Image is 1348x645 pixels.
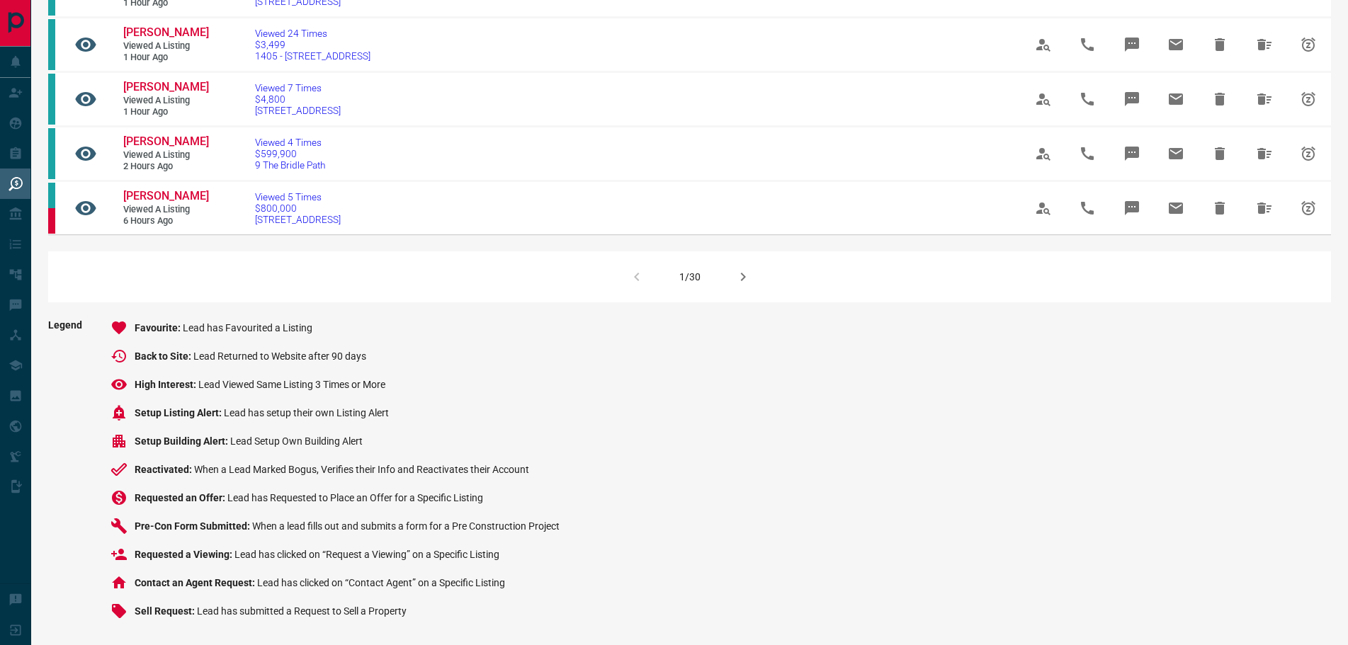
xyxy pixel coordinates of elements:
span: Pre-Con Form Submitted [135,520,252,532]
span: Hide All from Tammy Wiese [1247,28,1281,62]
div: condos.ca [48,128,55,179]
span: Lead Setup Own Building Alert [230,435,363,447]
span: Message [1115,28,1149,62]
span: Snooze [1291,28,1325,62]
div: condos.ca [48,74,55,125]
span: [PERSON_NAME] [123,25,209,39]
span: View Profile [1026,28,1060,62]
span: Back to Site [135,350,193,362]
span: Email [1159,28,1193,62]
span: Email [1159,191,1193,225]
span: Lead has Requested to Place an Offer for a Specific Listing [227,492,483,503]
span: 2 hours ago [123,161,208,173]
span: Email [1159,82,1193,116]
span: Lead has clicked on “Contact Agent” on a Specific Listing [257,577,505,588]
span: Viewed a Listing [123,149,208,161]
span: Snooze [1291,191,1325,225]
span: Call [1070,191,1104,225]
span: Hide [1203,28,1237,62]
span: $800,000 [255,202,341,214]
span: Requested an Offer [135,492,227,503]
a: Viewed 7 Times$4,800[STREET_ADDRESS] [255,82,341,116]
span: Viewed a Listing [123,204,208,216]
span: View Profile [1026,137,1060,171]
span: [PERSON_NAME] [123,135,209,148]
span: Hide [1203,82,1237,116]
span: Sell Request [135,605,197,617]
span: Hide All from Niala Mahabir [1247,191,1281,225]
span: $599,900 [255,148,325,159]
span: Viewed 4 Times [255,137,325,148]
span: High Interest [135,379,198,390]
div: condos.ca [48,183,55,208]
span: Favourite [135,322,183,333]
span: [STREET_ADDRESS] [255,105,341,116]
span: Call [1070,28,1104,62]
a: Viewed 4 Times$599,9009 The Bridle Path [255,137,325,171]
span: Message [1115,82,1149,116]
span: Email [1159,137,1193,171]
span: 1 hour ago [123,52,208,64]
span: Viewed a Listing [123,95,208,107]
span: Legend [48,319,82,631]
span: 1 hour ago [123,106,208,118]
span: Contact an Agent Request [135,577,257,588]
span: Call [1070,137,1104,171]
span: Viewed 5 Times [255,191,341,202]
a: [PERSON_NAME] [123,189,208,204]
span: 9 The Bridle Path [255,159,325,171]
span: When a lead fills out and submits a form for a Pre Construction Project [252,520,560,532]
a: Viewed 5 Times$800,000[STREET_ADDRESS] [255,191,341,225]
span: Call [1070,82,1104,116]
span: [PERSON_NAME] [123,80,209,93]
span: Snooze [1291,82,1325,116]
span: $3,499 [255,39,370,50]
span: Viewed 24 Times [255,28,370,39]
span: Lead has submitted a Request to Sell a Property [197,605,407,617]
span: Hide [1203,137,1237,171]
span: Lead has setup their own Listing Alert [224,407,389,418]
span: $4,800 [255,93,341,105]
span: Requested a Viewing [135,549,234,560]
span: View Profile [1026,82,1060,116]
div: property.ca [48,208,55,234]
span: Viewed a Listing [123,40,208,52]
span: Message [1115,137,1149,171]
span: [PERSON_NAME] [123,189,209,202]
span: 6 hours ago [123,215,208,227]
span: When a Lead Marked Bogus, Verifies their Info and Reactivates their Account [194,464,529,475]
span: Hide All from Jalen Jones [1247,137,1281,171]
a: [PERSON_NAME] [123,25,208,40]
span: View Profile [1026,191,1060,225]
span: Message [1115,191,1149,225]
span: Lead Returned to Website after 90 days [193,350,366,362]
span: Viewed 7 Times [255,82,341,93]
span: 1405 - [STREET_ADDRESS] [255,50,370,62]
span: Lead has Favourited a Listing [183,322,312,333]
span: Hide All from Hope Jr Mbakadi [1247,82,1281,116]
span: Lead has clicked on “Request a Viewing” on a Specific Listing [234,549,499,560]
span: Reactivated [135,464,194,475]
div: 1/30 [679,271,701,282]
span: Hide [1203,191,1237,225]
span: Setup Building Alert [135,435,230,447]
a: [PERSON_NAME] [123,135,208,149]
span: [STREET_ADDRESS] [255,214,341,225]
a: [PERSON_NAME] [123,80,208,95]
span: Snooze [1291,137,1325,171]
a: Viewed 24 Times$3,4991405 - [STREET_ADDRESS] [255,28,370,62]
span: Lead Viewed Same Listing 3 Times or More [198,379,385,390]
span: Setup Listing Alert [135,407,224,418]
div: condos.ca [48,19,55,70]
